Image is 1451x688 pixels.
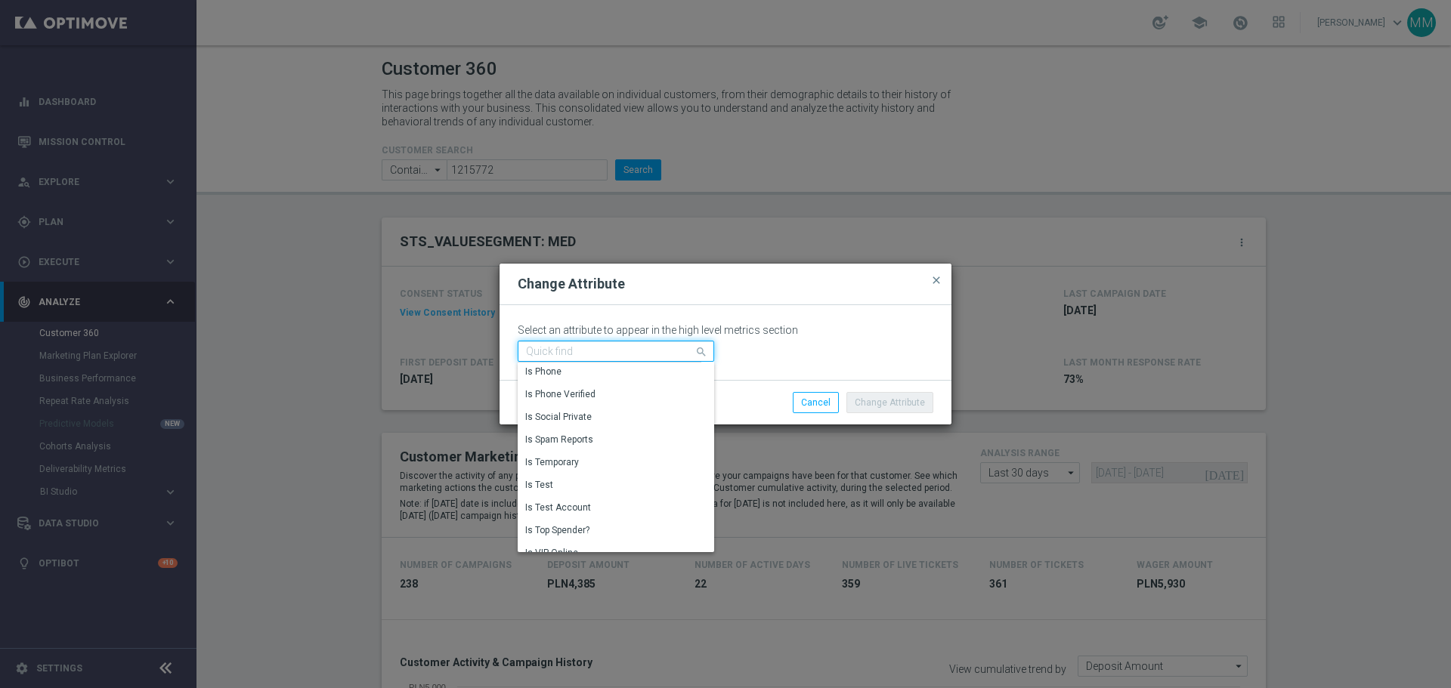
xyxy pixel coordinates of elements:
[525,478,553,492] div: Is Test
[518,384,701,406] div: Press SPACE to select this row.
[518,474,701,497] div: Press SPACE to select this row.
[525,365,562,378] div: Is Phone
[518,341,714,362] input: Quick find
[793,392,839,413] button: Cancel
[518,452,701,474] div: Press SPACE to select this row.
[525,501,591,514] div: Is Test Account
[525,455,579,469] div: Is Temporary
[695,342,709,359] i: search
[518,520,701,542] div: Press SPACE to select this row.
[518,275,625,293] h2: Change Attribute
[525,433,593,446] div: Is Spam Reports
[518,542,701,565] div: Press SPACE to select this row.
[525,523,589,537] div: Is Top Spender?
[518,429,701,452] div: Press SPACE to select this row.
[525,387,596,401] div: Is Phone Verified
[518,406,701,429] div: Press SPACE to select this row.
[846,392,933,413] button: Change Attribute
[518,323,933,337] p: Select an attribute to appear in the high level metrics section
[518,361,701,384] div: Press SPACE to select this row.
[525,546,578,560] div: Is VIP Online
[525,410,592,424] div: Is Social Private
[518,497,701,520] div: Press SPACE to select this row.
[930,274,942,286] span: close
